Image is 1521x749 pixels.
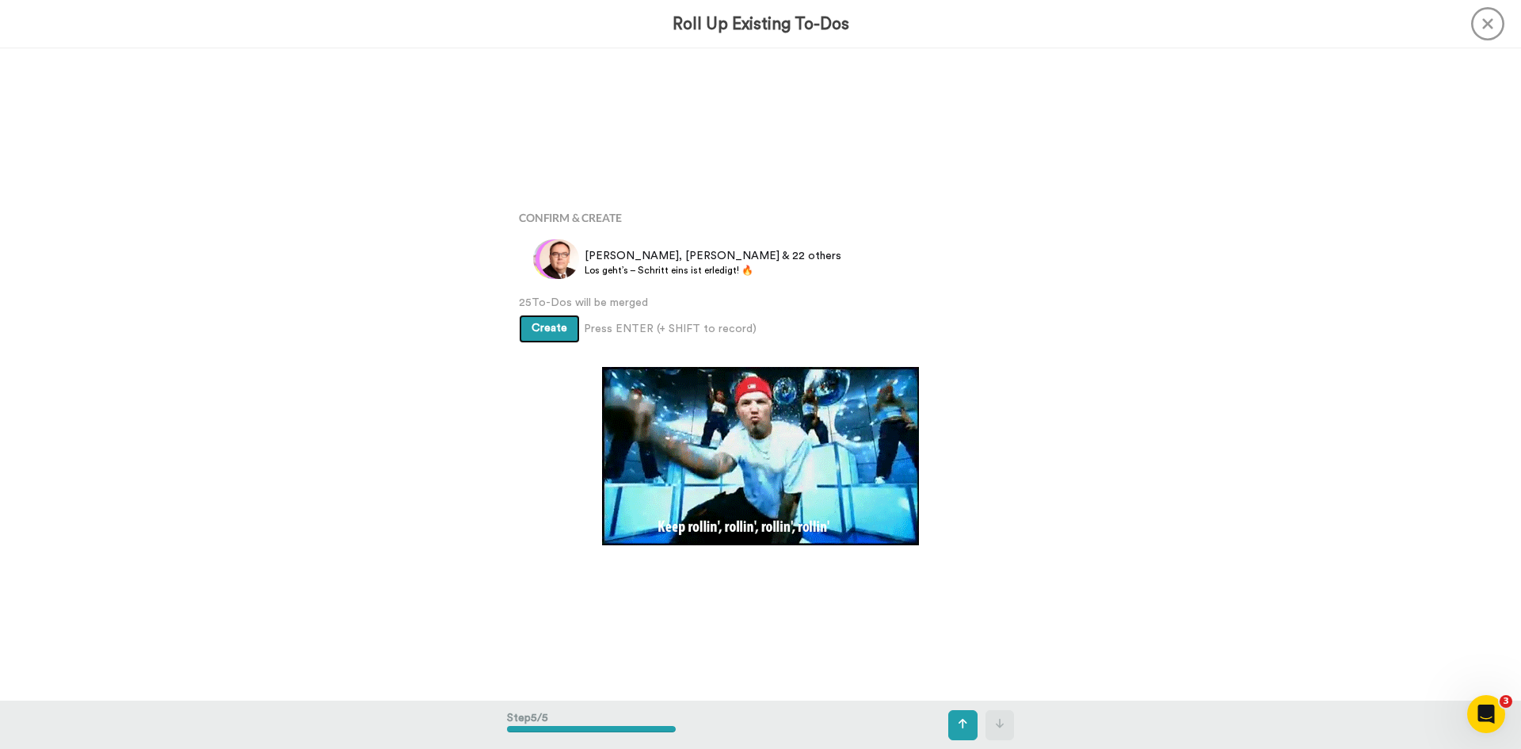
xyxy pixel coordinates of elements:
button: Create [519,315,580,343]
img: 6EEDSeh.gif [602,367,919,545]
span: [PERSON_NAME], [PERSON_NAME] & 22 others [585,248,841,264]
img: 246422d3-2055-48ec-b359-200552c752b4.jpg [539,239,579,279]
span: 3 [1500,695,1512,708]
h3: Roll Up Existing To-Dos [673,15,849,33]
span: 25 To-Dos will be merged [519,295,1002,311]
span: Create [532,323,567,334]
img: 7ab23a45-60f5-4894-ad9e-aad4c7aec161.jpg [533,239,573,279]
span: Press ENTER (+ SHIFT to record) [584,321,757,337]
div: Step 5 / 5 [507,702,676,748]
span: Los geht’s – Schritt eins ist erledigt! 🔥 [585,264,841,277]
iframe: Intercom live chat [1467,695,1505,733]
h4: Confirm & Create [519,212,1002,224]
img: yp.png [536,239,575,279]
